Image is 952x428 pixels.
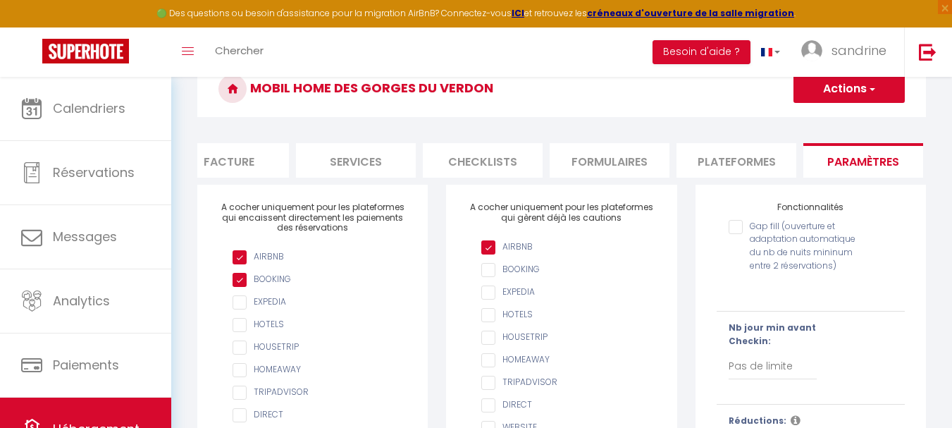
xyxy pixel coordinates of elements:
[512,7,524,19] a: ICI
[169,143,289,178] li: Facture
[218,202,407,233] h4: A cocher uniquement pour les plateformes qui encaissent directement les paiements des réservations
[467,202,655,223] h4: A cocher uniquement pour les plateformes qui gèrent déjà les cautions
[832,42,886,59] span: sandrine
[729,415,786,427] b: Réductions:
[743,220,860,273] label: Gap fill (ouverture et adaptation automatique du nb de nuits mininum entre 2 réservations)
[729,322,816,347] b: Nb jour min avant Checkin:
[53,99,125,117] span: Calendriers
[803,143,923,178] li: Paramètres
[676,143,796,178] li: Plateformes
[793,75,905,103] button: Actions
[11,6,54,48] button: Ouvrir le widget de chat LiveChat
[296,143,416,178] li: Services
[53,228,117,245] span: Messages
[423,143,543,178] li: Checklists
[53,356,119,374] span: Paiements
[791,27,904,77] a: ... sandrine
[550,143,669,178] li: Formulaires
[53,292,110,310] span: Analytics
[42,39,129,63] img: Super Booking
[587,7,794,19] a: créneaux d'ouverture de la salle migration
[197,61,926,117] h3: Mobil home des gorges du verdon
[653,40,750,64] button: Besoin d'aide ?
[215,43,264,58] span: Chercher
[919,43,936,61] img: logout
[801,40,822,61] img: ...
[53,164,135,181] span: Réservations
[717,202,905,212] h4: Fonctionnalités
[204,27,274,77] a: Chercher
